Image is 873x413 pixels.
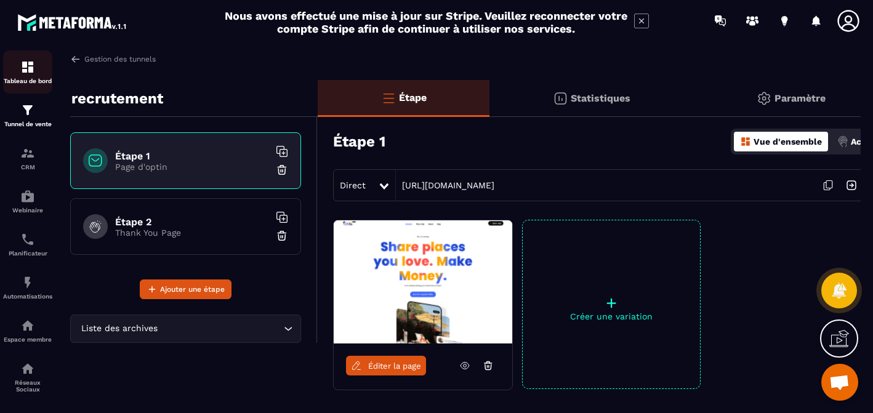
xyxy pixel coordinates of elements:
p: Créer une variation [523,311,700,321]
p: Étape [399,92,427,103]
a: Éditer la page [346,356,426,375]
p: Réseaux Sociaux [3,379,52,393]
img: image [334,220,512,343]
p: Paramètre [774,92,826,104]
a: formationformationTunnel de vente [3,94,52,137]
p: Page d'optin [115,162,269,172]
h6: Étape 2 [115,216,269,228]
a: automationsautomationsWebinaire [3,180,52,223]
img: dashboard-orange.40269519.svg [740,136,751,147]
img: automations [20,318,35,333]
img: automations [20,275,35,290]
img: arrow [70,54,81,65]
span: Éditer la page [368,361,421,371]
img: formation [20,146,35,161]
p: Tableau de bord [3,78,52,84]
p: CRM [3,164,52,170]
a: [URL][DOMAIN_NAME] [396,180,494,190]
div: Search for option [70,315,301,343]
p: Tunnel de vente [3,121,52,127]
p: Webinaire [3,207,52,214]
p: + [523,294,700,311]
a: automationsautomationsAutomatisations [3,266,52,309]
p: Vue d'ensemble [754,137,822,146]
img: setting-gr.5f69749f.svg [757,91,771,106]
img: actions.d6e523a2.png [837,136,848,147]
p: Thank You Page [115,228,269,238]
span: Direct [340,180,366,190]
a: schedulerschedulerPlanificateur [3,223,52,266]
img: arrow-next.bcc2205e.svg [840,174,863,197]
a: Gestion des tunnels [70,54,156,65]
img: trash [276,230,288,242]
img: stats.20deebd0.svg [553,91,568,106]
img: formation [20,103,35,118]
a: automationsautomationsEspace membre [3,309,52,352]
h2: Nous avons effectué une mise à jour sur Stripe. Veuillez reconnecter votre compte Stripe afin de ... [224,9,628,35]
a: formationformationCRM [3,137,52,180]
a: formationformationTableau de bord [3,50,52,94]
span: Ajouter une étape [160,283,225,295]
a: social-networksocial-networkRéseaux Sociaux [3,352,52,402]
img: bars-o.4a397970.svg [381,90,396,105]
span: Liste des archives [78,322,160,335]
h6: Étape 1 [115,150,269,162]
img: formation [20,60,35,74]
img: trash [276,164,288,176]
button: Ajouter une étape [140,279,231,299]
a: Ouvrir le chat [821,364,858,401]
img: social-network [20,361,35,376]
p: Automatisations [3,293,52,300]
input: Search for option [160,322,281,335]
img: logo [17,11,128,33]
p: Espace membre [3,336,52,343]
p: recrutement [71,86,163,111]
h3: Étape 1 [333,133,385,150]
img: scheduler [20,232,35,247]
p: Statistiques [571,92,630,104]
img: automations [20,189,35,204]
p: Planificateur [3,250,52,257]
